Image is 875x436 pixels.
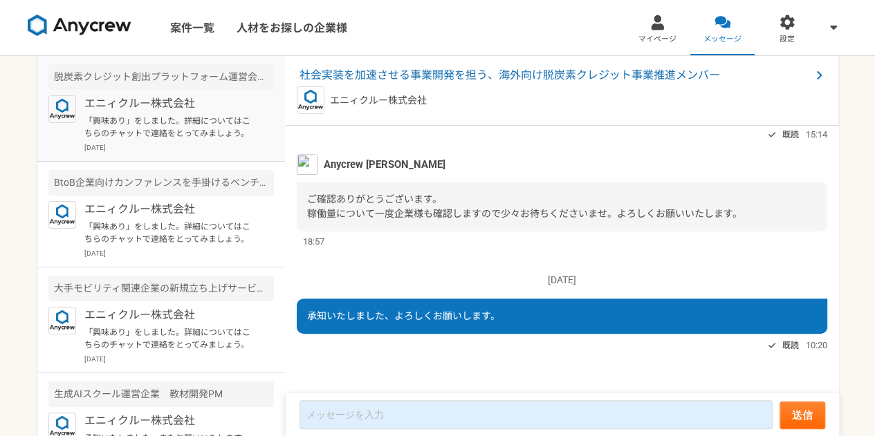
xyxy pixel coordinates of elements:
[84,326,255,351] p: 「興味あり」をしました。詳細についてはこちらのチャットで連絡をとってみましょう。
[84,115,255,140] p: 「興味あり」をしました。詳細についてはこちらのチャットで連絡をとってみましょう。
[48,307,76,334] img: logo_text_blue_01.png
[48,276,274,301] div: 大手モビリティ関連企業の新規立ち上げサービス オペレーション対応（静岡出社）
[48,170,274,196] div: BtoB企業向けカンファレンスを手掛けるベンチャーでの新規事業開発責任者を募集
[324,157,445,172] span: Anycrew [PERSON_NAME]
[48,381,274,407] div: 生成AIスクール運営企業 教材開発PM
[84,354,274,364] p: [DATE]
[806,339,827,352] span: 10:20
[84,413,255,429] p: エニィクルー株式会社
[48,201,76,229] img: logo_text_blue_01.png
[84,95,255,112] p: エニィクルー株式会社
[303,235,324,248] span: 18:57
[297,273,827,287] p: [DATE]
[84,307,255,323] p: エニィクルー株式会社
[28,15,131,37] img: 8DqYSo04kwAAAAASUVORK5CYII=
[297,154,317,175] img: tomoya_yamashita.jpeg
[780,34,795,45] span: 設定
[84,201,255,218] p: エニィクルー株式会社
[48,95,76,123] img: logo_text_blue_01.png
[48,64,274,90] div: 脱炭素クレジット創出プラットフォーム運営会社でのをCOO候補（幹部候補）を募集
[84,248,274,258] p: [DATE]
[782,126,799,143] span: 既読
[806,128,827,141] span: 15:14
[703,34,742,45] span: メッセージ
[297,86,324,114] img: logo_text_blue_01.png
[782,337,799,354] span: 既読
[300,67,811,84] span: 社会実装を加速させる事業開発を担う、海外向け脱炭素クレジット事業推進メンバー
[307,193,742,219] span: ご確認ありがとうございます。 稼働量について一度企業様も確認しますので少々お待ちくださいませ。よろしくお願いいたします。
[84,142,274,153] p: [DATE]
[307,310,500,321] span: 承知いたしました、よろしくお願いします。
[638,34,676,45] span: マイページ
[780,401,825,429] button: 送信
[84,220,255,245] p: 「興味あり」をしました。詳細についてはこちらのチャットで連絡をとってみましょう。
[330,93,427,108] p: エニィクルー株式会社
